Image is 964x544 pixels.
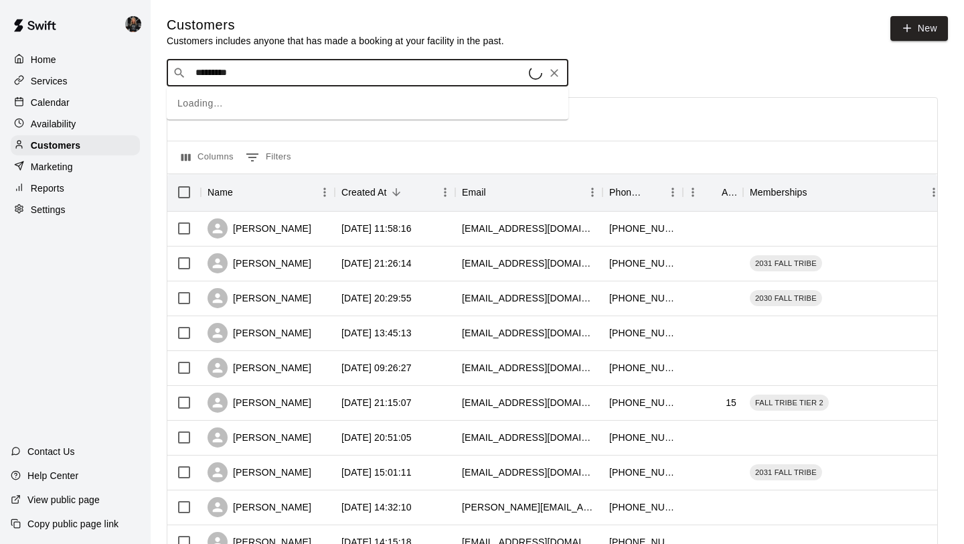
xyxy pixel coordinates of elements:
[233,183,252,202] button: Sort
[750,293,822,303] span: 2030 FALL TRIBE
[462,291,596,305] div: alishamrowland@gmail.com
[609,431,676,444] div: +19735575649
[341,361,412,375] div: 2025-08-11 09:26:27
[27,493,100,506] p: View public page
[11,92,140,113] a: Calendar
[341,326,412,340] div: 2025-08-11 13:45:13
[31,117,76,131] p: Availability
[609,326,676,340] div: +18305566706
[315,182,335,202] button: Menu
[208,323,311,343] div: [PERSON_NAME]
[31,74,68,88] p: Services
[582,182,602,202] button: Menu
[341,396,412,409] div: 2025-08-10 21:15:07
[462,257,596,270] div: smurista@gmail.com
[924,182,944,202] button: Menu
[462,174,486,211] div: Email
[462,222,596,235] div: bbonugli@hotmail.com
[31,160,73,174] p: Marketing
[27,469,78,482] p: Help Center
[167,60,568,86] div: Search customers by name or email
[167,34,504,48] p: Customers includes anyone that has made a booking at your facility in the past.
[208,174,233,211] div: Name
[208,427,311,448] div: [PERSON_NAME]
[609,257,676,270] div: +12144984976
[11,135,140,155] a: Customers
[208,358,311,378] div: [PERSON_NAME]
[722,174,736,211] div: Age
[455,174,602,211] div: Email
[545,64,564,82] button: Clear
[609,361,676,375] div: +12103174458
[341,222,412,235] div: 2025-08-12 11:58:16
[11,200,140,220] a: Settings
[663,182,683,202] button: Menu
[27,445,75,458] p: Contact Us
[750,255,822,271] div: 2031 FALL TRIBE
[201,174,335,211] div: Name
[387,183,406,202] button: Sort
[341,291,412,305] div: 2025-08-11 20:29:55
[11,50,140,70] a: Home
[750,174,807,211] div: Memberships
[208,497,311,517] div: [PERSON_NAME]
[208,393,311,413] div: [PERSON_NAME]
[750,395,829,411] div: FALL TRIBE TIER 2
[341,174,387,211] div: Created At
[703,183,722,202] button: Sort
[609,291,676,305] div: +15018894805
[208,218,311,239] div: [PERSON_NAME]
[609,500,676,514] div: +12816227736
[31,203,66,216] p: Settings
[435,182,455,202] button: Menu
[462,466,596,479] div: anaggieforever@yahoo.com
[167,16,504,34] h5: Customers
[242,147,295,168] button: Show filters
[683,174,743,211] div: Age
[890,16,948,41] a: New
[341,257,412,270] div: 2025-08-11 21:26:14
[31,96,70,109] p: Calendar
[609,222,676,235] div: +12103135798
[31,139,80,152] p: Customers
[208,462,311,482] div: [PERSON_NAME]
[743,174,944,211] div: Memberships
[726,396,736,409] div: 15
[807,183,826,202] button: Sort
[27,517,118,531] p: Copy public page link
[609,466,676,479] div: +12103796284
[123,11,151,38] div: Lauren Acker
[11,114,140,134] a: Availability
[609,396,676,409] div: +18303853996
[683,182,703,202] button: Menu
[750,290,822,306] div: 2030 FALL TRIBE
[11,71,140,91] a: Services
[644,183,663,202] button: Sort
[462,396,596,409] div: nikki1246@hotmail.com
[125,16,141,32] img: Lauren Acker
[462,361,596,375] div: mandi5allen@gmail.com
[462,431,596,444] div: melissa05m@yahoo.com
[609,174,644,211] div: Phone Number
[462,326,596,340] div: jstnwoodlee2011@gmail.com
[341,466,412,479] div: 2025-08-10 15:01:11
[178,147,237,168] button: Select columns
[750,467,822,478] span: 2031 FALL TRIBE
[208,288,311,308] div: [PERSON_NAME]
[750,397,829,408] span: FALL TRIBE TIER 2
[341,500,412,514] div: 2025-08-10 14:32:10
[11,178,140,198] a: Reports
[341,431,412,444] div: 2025-08-10 20:51:05
[167,87,568,120] div: Loading…
[31,53,56,66] p: Home
[11,157,140,177] a: Marketing
[750,464,822,480] div: 2031 FALL TRIBE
